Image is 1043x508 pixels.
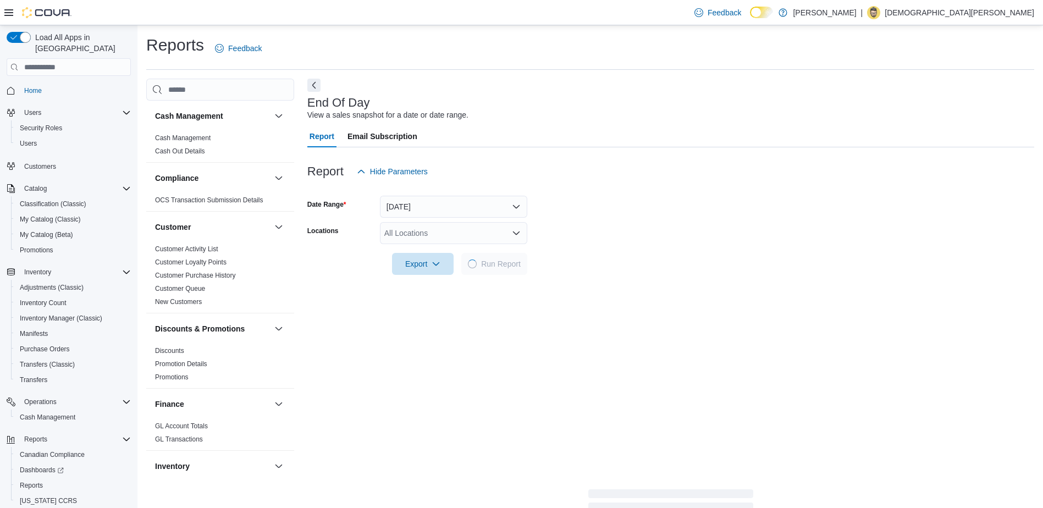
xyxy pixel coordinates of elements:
[155,222,270,233] button: Customer
[20,84,131,97] span: Home
[793,6,856,19] p: [PERSON_NAME]
[307,79,321,92] button: Next
[20,266,56,279] button: Inventory
[20,106,46,119] button: Users
[15,122,131,135] span: Security Roles
[20,314,102,323] span: Inventory Manager (Classic)
[15,479,131,492] span: Reports
[15,479,47,492] a: Reports
[272,109,285,123] button: Cash Management
[15,197,91,211] a: Classification (Classic)
[15,296,131,310] span: Inventory Count
[15,343,74,356] a: Purchase Orders
[228,43,262,54] span: Feedback
[15,463,68,477] a: Dashboards
[20,496,77,505] span: [US_STATE] CCRS
[24,397,57,406] span: Operations
[11,357,135,372] button: Transfers (Classic)
[15,213,85,226] a: My Catalog (Classic)
[20,266,131,279] span: Inventory
[15,448,89,461] a: Canadian Compliance
[15,494,131,507] span: Washington CCRS
[155,360,207,368] span: Promotion Details
[399,253,447,275] span: Export
[11,295,135,311] button: Inventory Count
[20,106,131,119] span: Users
[11,242,135,258] button: Promotions
[2,394,135,410] button: Operations
[11,227,135,242] button: My Catalog (Beta)
[15,494,81,507] a: [US_STATE] CCRS
[155,111,270,122] button: Cash Management
[155,245,218,253] a: Customer Activity List
[31,32,131,54] span: Load All Apps in [GEOGRAPHIC_DATA]
[272,460,285,473] button: Inventory
[11,462,135,478] a: Dashboards
[155,422,208,430] a: GL Account Totals
[22,7,71,18] img: Cova
[307,96,370,109] h3: End Of Day
[11,280,135,295] button: Adjustments (Classic)
[20,376,47,384] span: Transfers
[20,360,75,369] span: Transfers (Classic)
[2,158,135,174] button: Customers
[155,272,236,279] a: Customer Purchase History
[15,281,131,294] span: Adjustments (Classic)
[272,220,285,234] button: Customer
[15,312,131,325] span: Inventory Manager (Classic)
[20,395,131,408] span: Operations
[20,433,131,446] span: Reports
[211,37,266,59] a: Feedback
[155,323,245,334] h3: Discounts & Promotions
[11,372,135,388] button: Transfers
[15,411,80,424] a: Cash Management
[11,478,135,493] button: Reports
[155,399,184,410] h3: Finance
[15,244,131,257] span: Promotions
[861,6,863,19] p: |
[24,268,51,277] span: Inventory
[11,136,135,151] button: Users
[20,182,51,195] button: Catalog
[20,84,46,97] a: Home
[155,435,203,444] span: GL Transactions
[352,161,432,183] button: Hide Parameters
[20,299,67,307] span: Inventory Count
[20,246,53,255] span: Promotions
[155,298,202,306] a: New Customers
[272,172,285,185] button: Compliance
[20,139,37,148] span: Users
[155,297,202,306] span: New Customers
[146,344,294,388] div: Discounts & Promotions
[15,213,131,226] span: My Catalog (Classic)
[11,212,135,227] button: My Catalog (Classic)
[272,322,285,335] button: Discounts & Promotions
[20,200,86,208] span: Classification (Classic)
[512,229,521,238] button: Open list of options
[750,7,773,18] input: Dark Mode
[155,147,205,155] a: Cash Out Details
[15,358,131,371] span: Transfers (Classic)
[15,327,131,340] span: Manifests
[15,228,78,241] a: My Catalog (Beta)
[15,312,107,325] a: Inventory Manager (Classic)
[155,373,189,382] span: Promotions
[481,258,521,269] span: Run Report
[155,461,270,472] button: Inventory
[310,125,334,147] span: Report
[307,227,339,235] label: Locations
[155,284,205,293] span: Customer Queue
[24,184,47,193] span: Catalog
[461,253,527,275] button: LoadingRun Report
[155,399,270,410] button: Finance
[155,111,223,122] h3: Cash Management
[155,435,203,443] a: GL Transactions
[20,466,64,474] span: Dashboards
[11,196,135,212] button: Classification (Classic)
[15,281,88,294] a: Adjustments (Classic)
[20,159,131,173] span: Customers
[155,134,211,142] span: Cash Management
[2,181,135,196] button: Catalog
[20,413,75,422] span: Cash Management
